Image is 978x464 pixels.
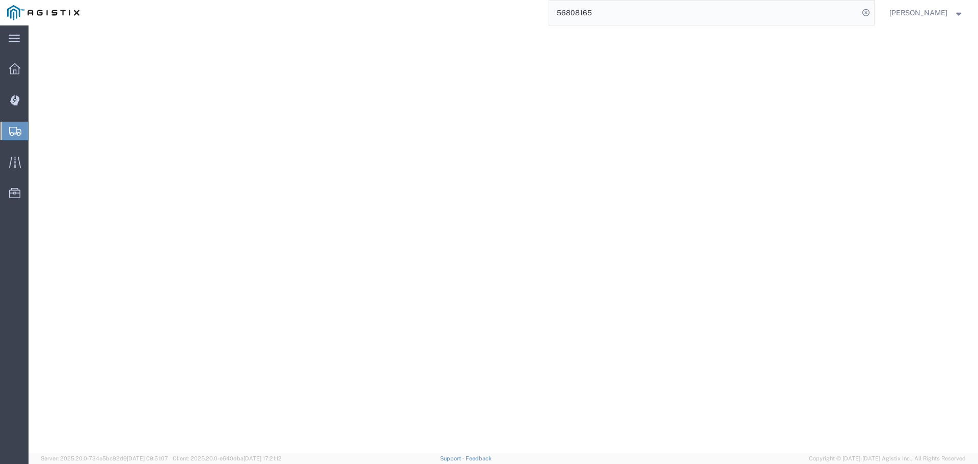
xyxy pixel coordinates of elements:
span: Lorretta Ayala [889,7,947,18]
img: logo [7,5,79,20]
span: [DATE] 17:21:12 [243,455,282,461]
span: [DATE] 09:51:07 [127,455,168,461]
a: Support [440,455,466,461]
span: Server: 2025.20.0-734e5bc92d9 [41,455,168,461]
span: Copyright © [DATE]-[DATE] Agistix Inc., All Rights Reserved [809,454,966,463]
span: Client: 2025.20.0-e640dba [173,455,282,461]
input: Search for shipment number, reference number [549,1,859,25]
a: Feedback [466,455,492,461]
iframe: FS Legacy Container [29,25,978,453]
button: [PERSON_NAME] [889,7,964,19]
